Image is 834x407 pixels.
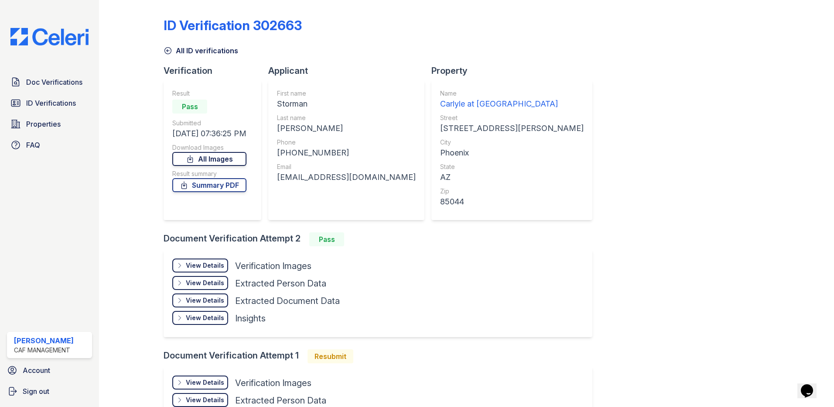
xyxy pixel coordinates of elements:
[172,143,246,152] div: Download Images
[235,312,266,324] div: Insights
[277,138,416,147] div: Phone
[14,335,74,346] div: [PERSON_NAME]
[164,45,238,56] a: All ID verifications
[7,73,92,91] a: Doc Verifications
[440,122,584,135] div: [STREET_ADDRESS][PERSON_NAME]
[172,169,246,178] div: Result summary
[440,89,584,110] a: Name Carlyle at [GEOGRAPHIC_DATA]
[26,77,82,87] span: Doc Verifications
[3,383,96,400] a: Sign out
[172,178,246,192] a: Summary PDF
[308,349,353,363] div: Resubmit
[186,378,224,387] div: View Details
[23,386,49,397] span: Sign out
[277,114,416,122] div: Last name
[440,147,584,159] div: Phoenix
[186,314,224,322] div: View Details
[235,277,326,290] div: Extracted Person Data
[7,136,92,154] a: FAQ
[186,261,224,270] div: View Details
[172,119,246,128] div: Submitted
[235,377,311,389] div: Verification Images
[440,98,584,110] div: Carlyle at [GEOGRAPHIC_DATA]
[26,119,61,129] span: Properties
[440,162,584,171] div: State
[277,89,416,98] div: First name
[172,89,246,98] div: Result
[164,17,302,33] div: ID Verification 302663
[164,349,599,363] div: Document Verification Attempt 1
[277,122,416,135] div: [PERSON_NAME]
[440,138,584,147] div: City
[235,295,340,307] div: Extracted Document Data
[440,196,584,208] div: 85044
[164,232,599,246] div: Document Verification Attempt 2
[235,260,311,272] div: Verification Images
[309,232,344,246] div: Pass
[277,98,416,110] div: Storman
[172,152,246,166] a: All Images
[186,296,224,305] div: View Details
[7,94,92,112] a: ID Verifications
[186,396,224,404] div: View Details
[797,372,825,398] iframe: chat widget
[26,140,40,150] span: FAQ
[14,346,74,355] div: CAF Management
[277,147,416,159] div: [PHONE_NUMBER]
[186,279,224,287] div: View Details
[268,65,431,77] div: Applicant
[3,28,96,45] img: CE_Logo_Blue-a8612792a0a2168367f1c8372b55b34899dd931a85d93a1a3d3e32e68fde9ad4.png
[164,65,268,77] div: Verification
[440,171,584,183] div: AZ
[26,98,76,108] span: ID Verifications
[277,162,416,171] div: Email
[3,362,96,379] a: Account
[7,115,92,133] a: Properties
[23,365,50,376] span: Account
[172,128,246,140] div: [DATE] 07:36:25 PM
[172,100,207,114] div: Pass
[431,65,599,77] div: Property
[440,114,584,122] div: Street
[440,187,584,196] div: Zip
[440,89,584,98] div: Name
[235,394,326,407] div: Extracted Person Data
[277,171,416,183] div: [EMAIL_ADDRESS][DOMAIN_NAME]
